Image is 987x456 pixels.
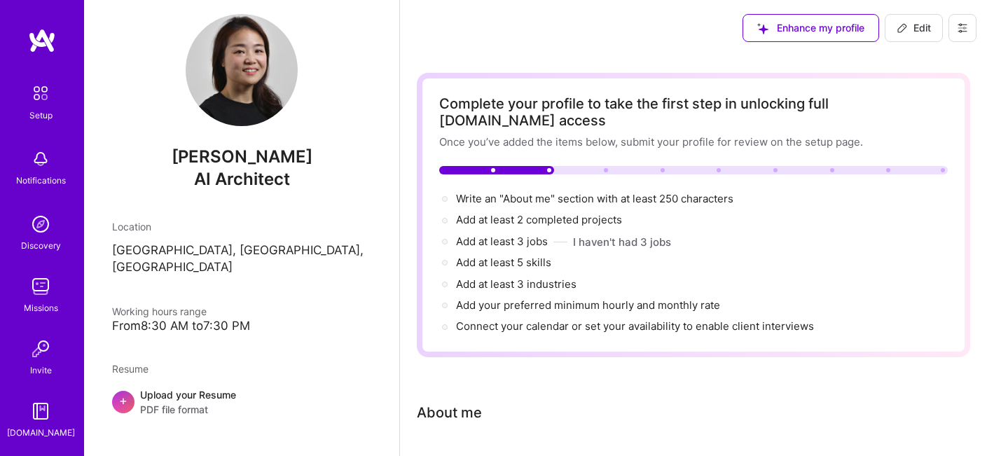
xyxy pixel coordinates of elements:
[27,335,55,363] img: Invite
[112,305,207,317] span: Working hours range
[186,14,298,126] img: User Avatar
[112,219,371,234] div: Location
[112,319,371,333] div: From 8:30 AM to 7:30 PM
[885,14,943,42] button: Edit
[27,272,55,300] img: teamwork
[27,397,55,425] img: guide book
[456,213,622,226] span: Add at least 2 completed projects
[757,23,768,34] i: icon SuggestedTeams
[456,319,814,333] span: Connect your calendar or set your availability to enable client interviews
[140,402,236,417] span: PDF file format
[27,145,55,173] img: bell
[456,192,736,205] span: Write an "About me" section with at least 250 characters
[119,393,127,408] span: +
[743,14,879,42] button: Enhance my profile
[26,78,55,108] img: setup
[456,235,548,248] span: Add at least 3 jobs
[21,238,61,253] div: Discovery
[456,298,720,312] span: Add your preferred minimum hourly and monthly rate
[757,21,864,35] span: Enhance my profile
[897,21,931,35] span: Edit
[16,173,66,188] div: Notifications
[30,363,52,378] div: Invite
[24,300,58,315] div: Missions
[112,363,149,375] span: Resume
[140,387,236,417] div: Upload your Resume
[439,134,948,149] div: Once you’ve added the items below, submit your profile for review on the setup page.
[112,242,371,276] p: [GEOGRAPHIC_DATA], [GEOGRAPHIC_DATA], [GEOGRAPHIC_DATA]
[7,425,75,440] div: [DOMAIN_NAME]
[439,95,948,129] div: Complete your profile to take the first step in unlocking full [DOMAIN_NAME] access
[573,235,671,249] button: I haven't had 3 jobs
[194,169,290,189] span: AI Architect
[27,210,55,238] img: discovery
[112,146,371,167] span: [PERSON_NAME]
[29,108,53,123] div: Setup
[456,277,577,291] span: Add at least 3 industries
[456,256,551,269] span: Add at least 5 skills
[417,402,482,423] div: About me
[112,387,371,417] div: +Upload your ResumePDF file format
[28,28,56,53] img: logo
